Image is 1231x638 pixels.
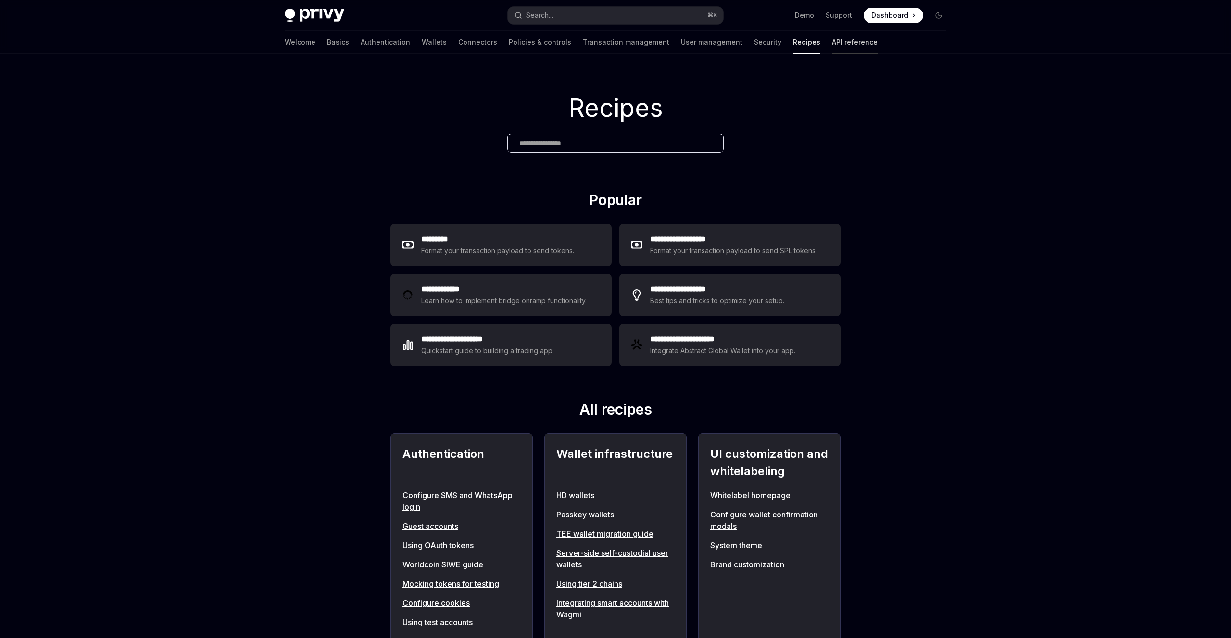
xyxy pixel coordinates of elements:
[710,559,829,570] a: Brand customization
[526,10,553,21] div: Search...
[402,520,521,532] a: Guest accounts
[421,245,575,257] div: Format your transaction payload to send tokens.
[556,445,675,480] h2: Wallet infrastructure
[754,31,781,54] a: Security
[710,490,829,501] a: Whitelabel homepage
[390,401,841,422] h2: All recipes
[421,345,554,356] div: Quickstart guide to building a trading app.
[556,528,675,540] a: TEE wallet migration guide
[832,31,878,54] a: API reference
[402,559,521,570] a: Worldcoin SIWE guide
[285,31,315,54] a: Welcome
[864,8,923,23] a: Dashboard
[556,490,675,501] a: HD wallets
[390,274,612,316] a: **** **** ***Learn how to implement bridge onramp functionality.
[422,31,447,54] a: Wallets
[710,540,829,551] a: System theme
[402,490,521,513] a: Configure SMS and WhatsApp login
[285,9,344,22] img: dark logo
[931,8,946,23] button: Toggle dark mode
[681,31,742,54] a: User management
[556,597,675,620] a: Integrating smart accounts with Wagmi
[707,12,717,19] span: ⌘ K
[556,509,675,520] a: Passkey wallets
[402,578,521,589] a: Mocking tokens for testing
[826,11,852,20] a: Support
[390,224,612,266] a: **** ****Format your transaction payload to send tokens.
[793,31,820,54] a: Recipes
[327,31,349,54] a: Basics
[390,191,841,212] h2: Popular
[402,616,521,628] a: Using test accounts
[650,345,796,356] div: Integrate Abstract Global Wallet into your app.
[402,445,521,480] h2: Authentication
[710,509,829,532] a: Configure wallet confirmation modals
[508,7,723,24] button: Search...⌘K
[361,31,410,54] a: Authentication
[556,578,675,589] a: Using tier 2 chains
[402,540,521,551] a: Using OAuth tokens
[795,11,814,20] a: Demo
[458,31,497,54] a: Connectors
[556,547,675,570] a: Server-side self-custodial user wallets
[509,31,571,54] a: Policies & controls
[402,597,521,609] a: Configure cookies
[583,31,669,54] a: Transaction management
[871,11,908,20] span: Dashboard
[710,445,829,480] h2: UI customization and whitelabeling
[650,245,818,257] div: Format your transaction payload to send SPL tokens.
[650,295,786,307] div: Best tips and tricks to optimize your setup.
[421,295,590,307] div: Learn how to implement bridge onramp functionality.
